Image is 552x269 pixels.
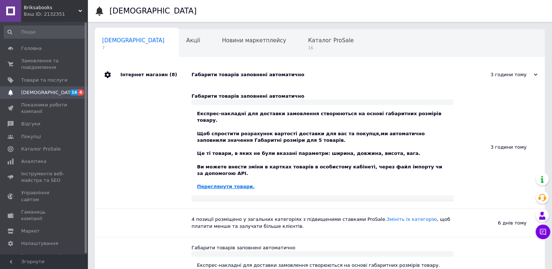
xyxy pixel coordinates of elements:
span: Аналітика [21,158,46,165]
b: ми автоматично заповнили значення Габаритні розміри для 5 товарів. [197,131,425,143]
span: Відгуки [21,121,40,127]
a: Змініть їх категорію [387,217,437,222]
span: Каталог ProSale [308,37,354,44]
span: Каталог ProSale [21,146,61,152]
div: Габарити товарів заповнені автоматично [192,93,453,100]
span: (8) [169,72,177,77]
span: Маркет [21,228,40,234]
span: Показники роботи компанії [21,102,67,115]
span: Налаштування [21,240,58,247]
div: 4 позиції розміщено у загальних категоріях з підвищеними ставками ProSale. , щоб платити менше та... [192,216,453,229]
span: Замовлення та повідомлення [21,58,67,71]
button: Чат з покупцем [536,225,550,239]
span: Управління сайтом [21,190,67,203]
a: Переглянути товари. [197,184,255,189]
div: 3 години тому [464,71,537,78]
span: Гаманець компанії [21,209,67,222]
div: Габарити товарів заповнені автоматично [192,245,453,251]
span: Головна [21,45,42,52]
div: 6 днів тому [453,209,545,237]
span: Briksabooks [24,4,78,11]
div: Експрес-накладні для доставки замовлення створюються на основі габаритних розмірів товару. Щоб сп... [197,110,448,190]
input: Пошук [4,26,86,39]
span: 16 [308,45,354,51]
span: 7 [102,45,165,51]
span: [DEMOGRAPHIC_DATA] [102,37,165,44]
span: Новини маркетплейсу [222,37,286,44]
span: 16 [70,89,78,95]
span: Покупці [21,133,41,140]
div: Інтернет магазин [120,64,192,86]
h1: [DEMOGRAPHIC_DATA] [109,7,197,15]
span: Акції [186,37,200,44]
div: Ваш ID: 2132351 [24,11,88,17]
span: 4 [78,89,84,95]
div: 3 години тому [453,86,545,208]
span: Інструменти веб-майстра та SEO [21,171,67,184]
div: Габарити товарів заповнені автоматично [192,71,464,78]
span: [DEMOGRAPHIC_DATA] [21,89,75,96]
span: Товари та послуги [21,77,67,83]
